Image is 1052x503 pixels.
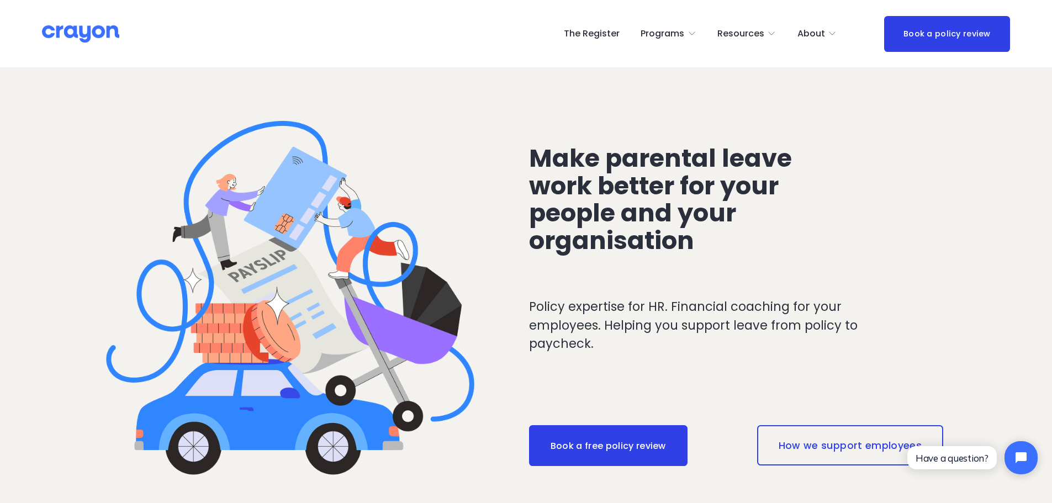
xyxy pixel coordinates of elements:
[884,16,1010,52] a: Book a policy review
[717,25,776,43] a: folder dropdown
[529,141,797,258] span: Make parental leave work better for your people and your organisation
[797,26,825,42] span: About
[641,25,696,43] a: folder dropdown
[898,432,1047,484] iframe: Tidio Chat
[564,25,620,43] a: The Register
[717,26,764,42] span: Resources
[641,26,684,42] span: Programs
[529,298,903,353] p: Policy expertise for HR. Financial coaching for your employees. Helping you support leave from po...
[42,24,119,44] img: Crayon
[757,425,943,465] a: How we support employees
[797,25,837,43] a: folder dropdown
[529,425,688,466] a: Book a free policy review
